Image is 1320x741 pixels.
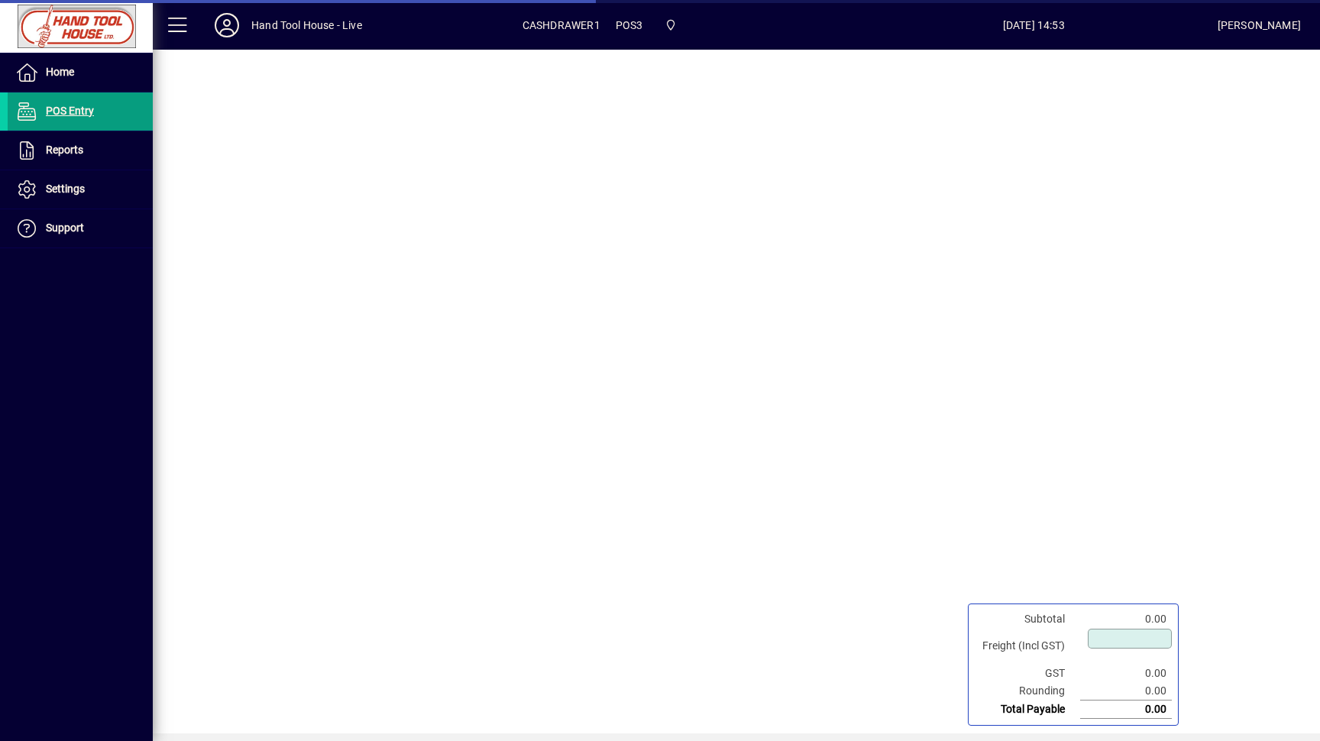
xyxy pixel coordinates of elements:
td: 0.00 [1080,701,1172,719]
span: Home [46,66,74,78]
td: GST [975,665,1080,682]
td: Total Payable [975,701,1080,719]
a: Support [8,209,153,248]
span: Reports [46,144,83,156]
span: Support [46,222,84,234]
td: 0.00 [1080,682,1172,701]
span: POS Entry [46,105,94,117]
td: Freight (Incl GST) [975,628,1080,665]
span: POS3 [616,13,643,37]
a: Home [8,53,153,92]
a: Reports [8,131,153,170]
td: 0.00 [1080,665,1172,682]
td: 0.00 [1080,610,1172,628]
div: Hand Tool House - Live [251,13,362,37]
div: [PERSON_NAME] [1218,13,1301,37]
span: [DATE] 14:53 [850,13,1218,37]
td: Rounding [975,682,1080,701]
span: CASHDRAWER1 [522,13,600,37]
button: Profile [202,11,251,39]
td: Subtotal [975,610,1080,628]
a: Settings [8,170,153,209]
span: Settings [46,183,85,195]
